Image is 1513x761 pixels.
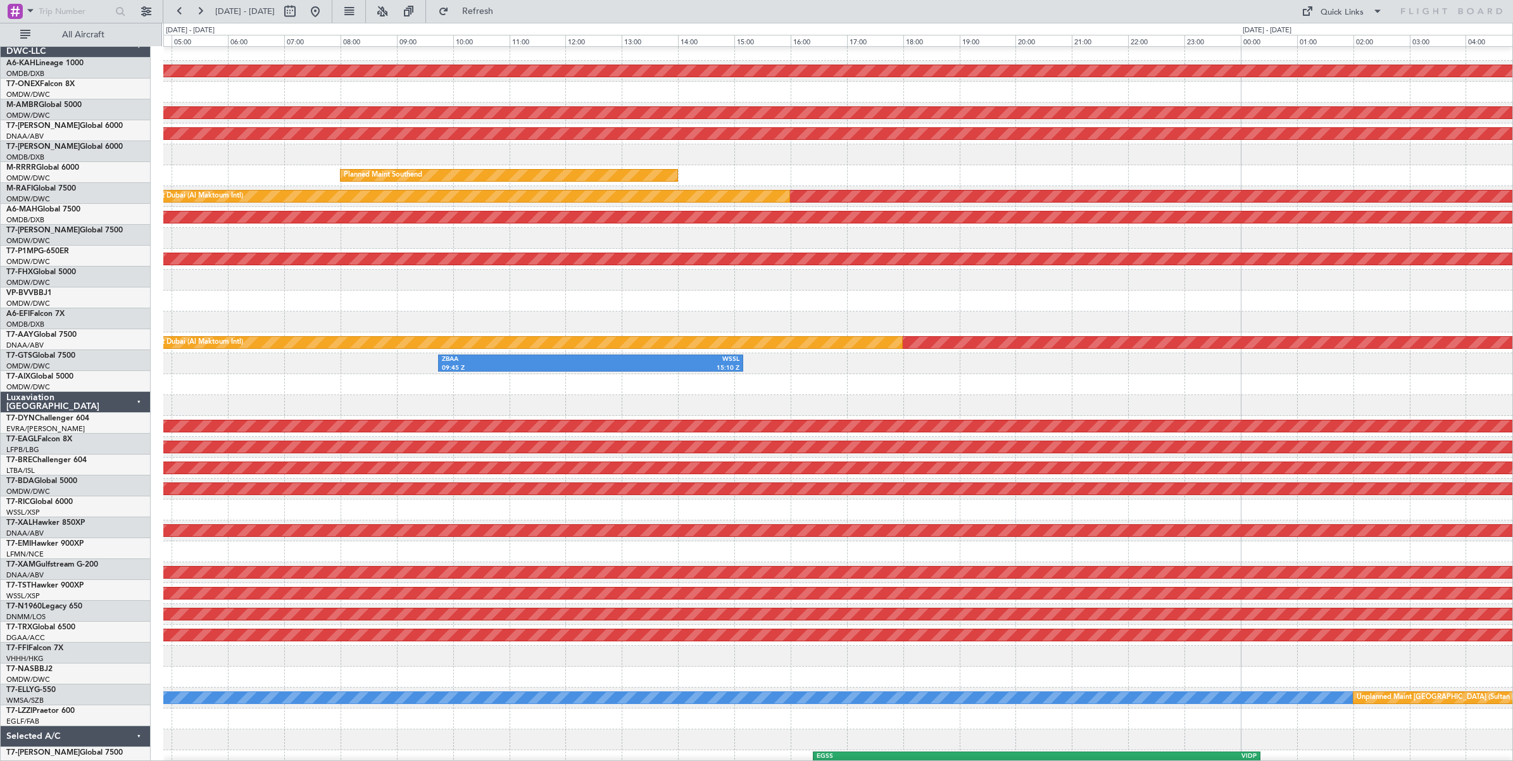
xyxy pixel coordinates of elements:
[6,477,34,485] span: T7-BDA
[622,35,678,46] div: 13:00
[6,456,32,464] span: T7-BRE
[6,477,77,485] a: T7-BDAGlobal 5000
[341,35,397,46] div: 08:00
[6,415,35,422] span: T7-DYN
[14,25,137,45] button: All Aircraft
[6,665,53,673] a: T7-NASBBJ2
[6,248,38,255] span: T7-P1MP
[1128,35,1184,46] div: 22:00
[1410,35,1466,46] div: 03:00
[6,331,34,339] span: T7-AAY
[284,35,341,46] div: 07:00
[397,35,453,46] div: 09:00
[215,6,275,17] span: [DATE] - [DATE]
[1295,1,1389,22] button: Quick Links
[6,331,77,339] a: T7-AAYGlobal 7500
[6,278,50,287] a: OMDW/DWC
[591,355,739,364] div: WSSL
[6,633,45,643] a: DGAA/ACC
[6,122,80,130] span: T7-[PERSON_NAME]
[6,373,73,380] a: T7-AIXGlobal 5000
[1015,35,1072,46] div: 20:00
[118,187,243,206] div: Planned Maint Dubai (Al Maktoum Intl)
[6,519,32,527] span: T7-XAL
[6,529,44,538] a: DNAA/ABV
[6,132,44,141] a: DNAA/ABV
[6,143,80,151] span: T7-[PERSON_NAME]
[817,752,1037,761] div: EGSS
[6,707,32,715] span: T7-LZZI
[734,35,791,46] div: 15:00
[1243,25,1291,36] div: [DATE] - [DATE]
[1353,35,1410,46] div: 02:00
[6,164,79,172] a: M-RRRRGlobal 6000
[6,173,50,183] a: OMDW/DWC
[432,1,508,22] button: Refresh
[6,498,73,506] a: T7-RICGlobal 6000
[6,436,72,443] a: T7-EAGLFalcon 8X
[510,35,566,46] div: 11:00
[6,90,50,99] a: OMDW/DWC
[6,540,84,548] a: T7-EMIHawker 900XP
[6,707,75,715] a: T7-LZZIPraetor 600
[6,487,50,496] a: OMDW/DWC
[6,424,85,434] a: EVRA/[PERSON_NAME]
[6,603,42,610] span: T7-N1960
[6,80,75,88] a: T7-ONEXFalcon 8X
[228,35,284,46] div: 06:00
[6,60,35,67] span: A6-KAH
[6,612,46,622] a: DNMM/LOS
[6,456,87,464] a: T7-BREChallenger 604
[6,194,50,204] a: OMDW/DWC
[6,654,44,664] a: VHHH/HKG
[6,122,123,130] a: T7-[PERSON_NAME]Global 6000
[6,310,65,318] a: A6-EFIFalcon 7X
[1072,35,1128,46] div: 21:00
[6,206,37,213] span: A6-MAH
[6,665,34,673] span: T7-NAS
[6,436,37,443] span: T7-EAGL
[565,35,622,46] div: 12:00
[6,352,32,360] span: T7-GTS
[6,101,39,109] span: M-AMBR
[1184,35,1241,46] div: 23:00
[6,415,89,422] a: T7-DYNChallenger 604
[442,355,591,364] div: ZBAA
[678,35,734,46] div: 14:00
[6,227,80,234] span: T7-[PERSON_NAME]
[1297,35,1353,46] div: 01:00
[6,143,123,151] a: T7-[PERSON_NAME]Global 6000
[6,185,33,192] span: M-RAFI
[6,603,82,610] a: T7-N1960Legacy 650
[1036,752,1257,761] div: VIDP
[6,582,31,589] span: T7-TST
[6,341,44,350] a: DNAA/ABV
[6,645,63,652] a: T7-FFIFalcon 7X
[6,570,44,580] a: DNAA/ABV
[903,35,960,46] div: 18:00
[33,30,134,39] span: All Aircraft
[6,561,35,569] span: T7-XAM
[6,185,76,192] a: M-RAFIGlobal 7500
[6,382,50,392] a: OMDW/DWC
[6,624,32,631] span: T7-TRX
[6,268,76,276] a: T7-FHXGlobal 5000
[6,686,34,694] span: T7-ELLY
[6,696,44,705] a: WMSA/SZB
[6,206,80,213] a: A6-MAHGlobal 7500
[6,268,33,276] span: T7-FHX
[6,362,50,371] a: OMDW/DWC
[6,60,84,67] a: A6-KAHLineage 1000
[6,686,56,694] a: T7-ELLYG-550
[6,257,50,267] a: OMDW/DWC
[1241,35,1297,46] div: 00:00
[453,35,510,46] div: 10:00
[451,7,505,16] span: Refresh
[6,69,44,79] a: OMDB/DXB
[6,111,50,120] a: OMDW/DWC
[6,445,39,455] a: LFPB/LBG
[6,591,40,601] a: WSSL/XSP
[442,364,591,373] div: 09:45 Z
[166,25,215,36] div: [DATE] - [DATE]
[344,166,422,185] div: Planned Maint Southend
